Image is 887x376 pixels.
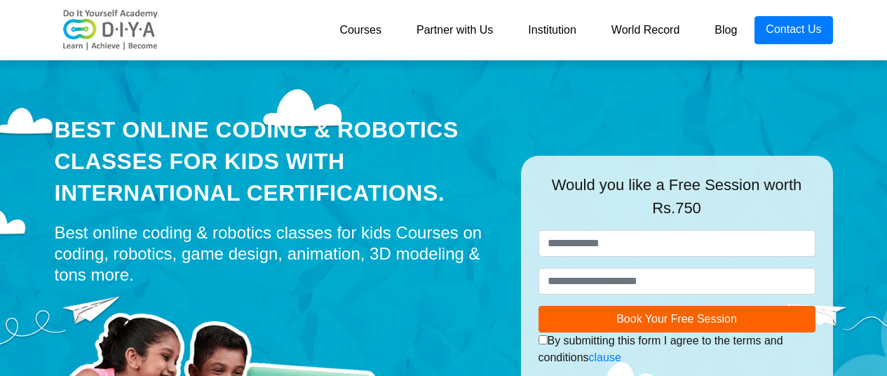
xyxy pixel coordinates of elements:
[539,173,815,230] div: Would you like a Free Session worth Rs.750
[539,333,815,366] div: By submitting this form I agree to the terms and conditions
[55,222,500,286] div: Best online coding & robotics classes for kids Courses on coding, robotics, game design, animatio...
[697,16,754,44] a: Blog
[594,16,698,44] a: World Record
[510,16,593,44] a: Institution
[55,9,167,51] img: logo-v2.png
[589,351,621,363] a: clause
[55,114,500,208] div: Best Online Coding & Robotics Classes for kids with International Certifications.
[616,313,737,325] span: Book Your Free Session
[754,16,832,44] a: Contact Us
[539,306,815,333] button: Book Your Free Session
[322,16,399,44] a: Courses
[399,16,510,44] a: Partner with Us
